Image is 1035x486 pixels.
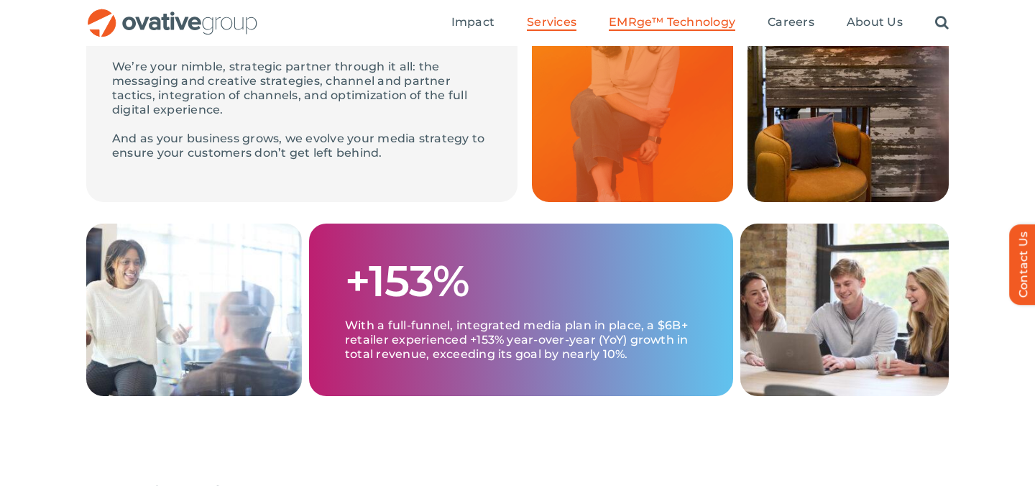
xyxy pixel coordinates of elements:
[527,15,576,29] span: Services
[527,15,576,31] a: Services
[451,15,494,29] span: Impact
[847,15,903,29] span: About Us
[451,15,494,31] a: Impact
[345,258,470,304] h1: +153%
[345,304,697,362] p: With a full-funnel, integrated media plan in place, a $6B+ retailer experienced +153% year-over-y...
[112,132,492,160] p: And as your business grows, we evolve your media strategy to ensure your customers don’t get left...
[768,15,814,31] a: Careers
[768,15,814,29] span: Careers
[609,15,735,31] a: EMRge™ Technology
[86,7,259,21] a: OG_Full_horizontal_RGB
[609,15,735,29] span: EMRge™ Technology
[935,15,949,31] a: Search
[86,224,302,396] img: Media – Grid 2
[847,15,903,31] a: About Us
[112,60,492,117] p: We’re your nimble, strategic partner through it all: the messaging and creative strategies, chann...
